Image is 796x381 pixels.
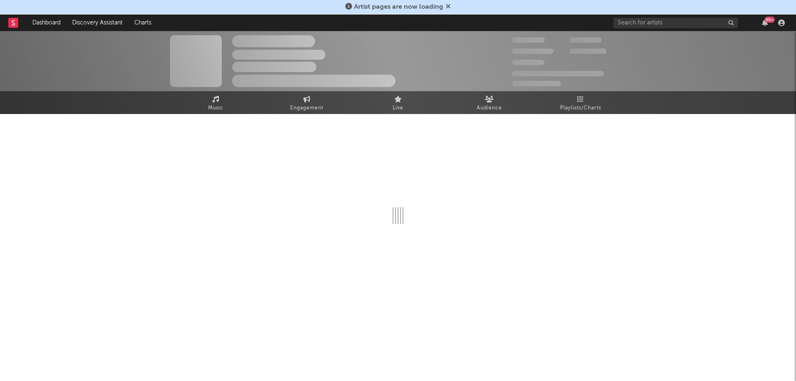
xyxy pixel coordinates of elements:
div: 99 + [764,17,775,23]
span: Audience [477,103,502,113]
span: 100 000 [569,37,602,43]
span: Jump Score: 85.0 [512,81,561,86]
span: Artist pages are now loading [354,4,443,10]
span: Dismiss [446,4,451,10]
a: Discovery Assistant [66,15,129,31]
button: 99+ [762,19,768,26]
span: 100 000 [512,60,544,65]
span: 300 000 [512,37,545,43]
a: Live [352,91,444,114]
span: Engagement [290,103,323,113]
a: Playlists/Charts [535,91,626,114]
span: Music [208,103,223,113]
span: Playlists/Charts [560,103,601,113]
a: Dashboard [27,15,66,31]
a: Engagement [261,91,352,114]
span: Live [393,103,403,113]
a: Music [170,91,261,114]
span: 1 000 000 [569,49,607,54]
input: Search for artists [614,18,738,28]
a: Charts [129,15,157,31]
span: 50 000 000 Monthly Listeners [512,71,604,76]
span: 50 000 000 [512,49,553,54]
a: Audience [444,91,535,114]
